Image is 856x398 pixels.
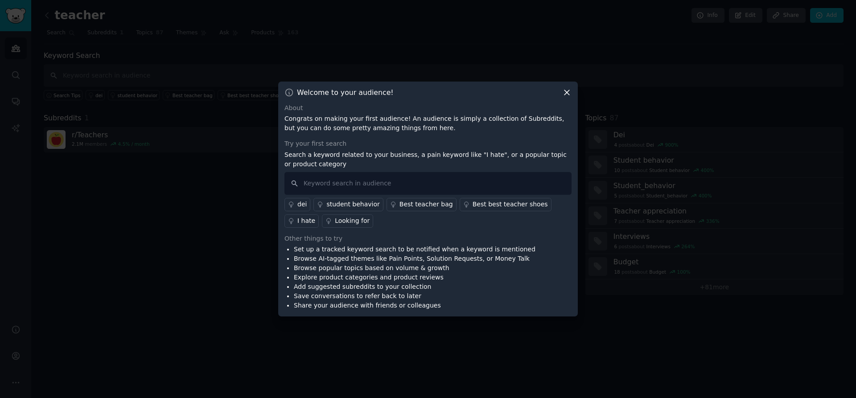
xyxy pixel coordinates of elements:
[297,88,394,97] h3: Welcome to your audience!
[387,198,457,211] a: Best teacher bag
[294,282,535,291] li: Add suggested subreddits to your collection
[284,198,310,211] a: dei
[284,150,572,169] p: Search a keyword related to your business, a pain keyword like "I hate", or a popular topic or pr...
[284,234,572,243] div: Other things to try
[284,214,319,228] a: I hate
[335,216,370,226] div: Looking for
[294,245,535,254] li: Set up a tracked keyword search to be notified when a keyword is mentioned
[297,216,315,226] div: I hate
[284,139,572,148] div: Try your first search
[284,114,572,133] p: Congrats on making your first audience! An audience is simply a collection of Subreddits, but you...
[399,200,453,209] div: Best teacher bag
[294,254,535,263] li: Browse AI-tagged themes like Pain Points, Solution Requests, or Money Talk
[322,214,373,228] a: Looking for
[294,263,535,273] li: Browse popular topics based on volume & growth
[294,273,535,282] li: Explore product categories and product reviews
[313,198,383,211] a: student behavior
[294,291,535,301] li: Save conversations to refer back to later
[297,200,307,209] div: dei
[460,198,551,211] a: Best best teacher shoes
[284,103,572,113] div: About
[326,200,379,209] div: student behavior
[284,172,572,195] input: Keyword search in audience
[294,301,535,310] li: Share your audience with friends or colleagues
[473,200,548,209] div: Best best teacher shoes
